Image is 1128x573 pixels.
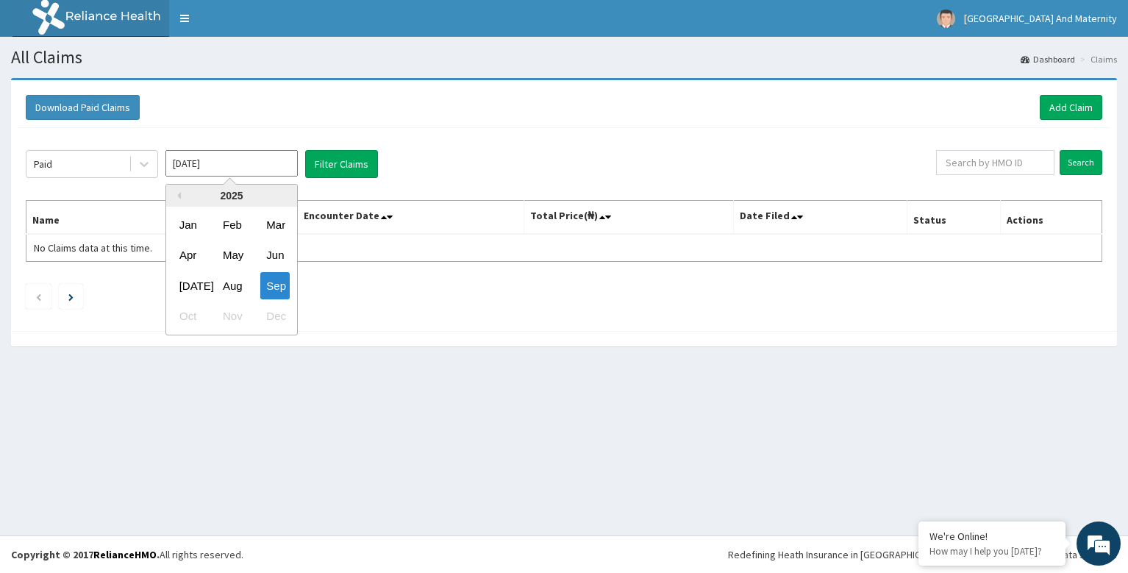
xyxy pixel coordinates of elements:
[35,290,42,303] a: Previous page
[929,545,1054,558] p: How may I help you today?
[1060,150,1102,175] input: Search
[217,272,246,299] div: Choose August 2025
[907,201,1001,235] th: Status
[26,95,140,120] button: Download Paid Claims
[937,10,955,28] img: User Image
[174,272,203,299] div: Choose July 2025
[174,211,203,238] div: Choose January 2025
[27,74,60,110] img: d_794563401_company_1708531726252_794563401
[260,242,290,269] div: Choose June 2025
[68,290,74,303] a: Next page
[936,150,1054,175] input: Search by HMO ID
[260,272,290,299] div: Choose September 2025
[929,530,1054,543] div: We're Online!
[217,242,246,269] div: Choose May 2025
[11,548,160,561] strong: Copyright © 2017 .
[11,48,1117,67] h1: All Claims
[297,201,524,235] th: Encounter Date
[34,157,52,171] div: Paid
[733,201,907,235] th: Date Filed
[166,210,297,332] div: month 2025-09
[85,185,203,334] span: We're online!
[76,82,247,102] div: Chat with us now
[728,547,1117,562] div: Redefining Heath Insurance in [GEOGRAPHIC_DATA] using Telemedicine and Data Science!
[174,242,203,269] div: Choose April 2025
[217,211,246,238] div: Choose February 2025
[964,12,1117,25] span: [GEOGRAPHIC_DATA] And Maternity
[7,402,280,453] textarea: Type your message and hit 'Enter'
[1077,53,1117,65] li: Claims
[1001,201,1102,235] th: Actions
[165,150,298,177] input: Select Month and Year
[305,150,378,178] button: Filter Claims
[524,201,733,235] th: Total Price(₦)
[166,185,297,207] div: 2025
[26,201,298,235] th: Name
[174,192,181,199] button: Previous Year
[260,211,290,238] div: Choose March 2025
[93,548,157,561] a: RelianceHMO
[34,241,152,255] span: No Claims data at this time.
[241,7,276,43] div: Minimize live chat window
[1021,53,1075,65] a: Dashboard
[1040,95,1102,120] a: Add Claim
